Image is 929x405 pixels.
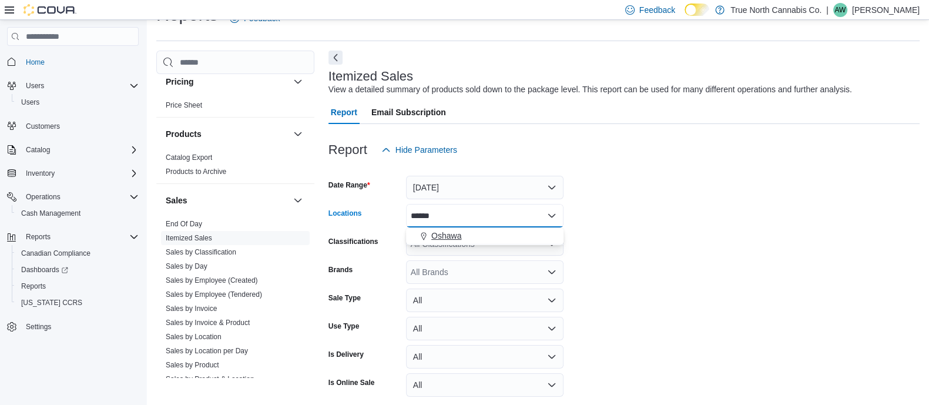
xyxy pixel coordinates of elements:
[16,206,85,220] a: Cash Management
[166,220,202,228] a: End Of Day
[328,293,361,303] label: Sale Type
[328,322,359,331] label: Use Type
[16,263,139,277] span: Dashboards
[826,3,829,17] p: |
[2,53,143,70] button: Home
[21,230,55,244] button: Reports
[406,317,564,340] button: All
[21,319,139,334] span: Settings
[166,195,187,206] h3: Sales
[26,122,60,131] span: Customers
[328,51,343,65] button: Next
[166,262,207,270] a: Sales by Day
[21,79,49,93] button: Users
[2,189,143,205] button: Operations
[328,378,375,387] label: Is Online Sale
[685,4,709,16] input: Dark Mode
[166,233,212,243] span: Itemized Sales
[166,153,212,162] span: Catalog Export
[406,227,564,245] div: Choose from the following options
[12,94,143,111] button: Users
[21,166,139,180] span: Inventory
[16,279,51,293] a: Reports
[166,304,217,313] a: Sales by Invoice
[166,375,254,383] a: Sales by Product & Location
[21,143,139,157] span: Catalog
[166,290,262,299] span: Sales by Employee (Tendered)
[21,55,49,69] a: Home
[639,4,675,16] span: Feedback
[328,180,370,190] label: Date Range
[21,119,139,133] span: Customers
[26,192,61,202] span: Operations
[26,81,44,91] span: Users
[547,267,556,277] button: Open list of options
[328,69,413,83] h3: Itemized Sales
[166,347,248,355] a: Sales by Location per Day
[24,4,76,16] img: Cova
[21,119,65,133] a: Customers
[166,333,222,341] a: Sales by Location
[730,3,821,17] p: True North Cannabis Co.
[7,48,139,366] nav: Complex example
[328,265,353,275] label: Brands
[21,209,81,218] span: Cash Management
[26,169,55,178] span: Inventory
[166,361,219,369] a: Sales by Product
[26,232,51,242] span: Reports
[166,262,207,271] span: Sales by Day
[156,98,314,117] div: Pricing
[21,282,46,291] span: Reports
[21,190,139,204] span: Operations
[166,332,222,342] span: Sales by Location
[16,246,139,260] span: Canadian Compliance
[2,118,143,135] button: Customers
[406,289,564,312] button: All
[16,95,44,109] a: Users
[12,245,143,262] button: Canadian Compliance
[2,78,143,94] button: Users
[16,296,139,310] span: Washington CCRS
[291,127,305,141] button: Products
[166,168,226,176] a: Products to Archive
[12,278,143,294] button: Reports
[26,322,51,332] span: Settings
[21,54,139,69] span: Home
[16,206,139,220] span: Cash Management
[328,350,364,359] label: Is Delivery
[21,230,139,244] span: Reports
[21,249,90,258] span: Canadian Compliance
[406,373,564,397] button: All
[16,279,139,293] span: Reports
[166,76,193,88] h3: Pricing
[26,145,50,155] span: Catalog
[166,374,254,384] span: Sales by Product & Location
[166,128,202,140] h3: Products
[547,211,556,220] button: Close list of options
[16,296,87,310] a: [US_STATE] CCRS
[16,246,95,260] a: Canadian Compliance
[166,76,289,88] button: Pricing
[371,101,446,124] span: Email Subscription
[377,138,462,162] button: Hide Parameters
[431,230,461,242] span: Oshawa
[26,58,45,67] span: Home
[291,193,305,207] button: Sales
[156,150,314,183] div: Products
[21,320,56,334] a: Settings
[21,98,39,107] span: Users
[12,294,143,311] button: [US_STATE] CCRS
[166,195,289,206] button: Sales
[21,79,139,93] span: Users
[16,95,139,109] span: Users
[21,190,65,204] button: Operations
[166,290,262,299] a: Sales by Employee (Tendered)
[166,360,219,370] span: Sales by Product
[166,318,250,327] span: Sales by Invoice & Product
[406,345,564,369] button: All
[166,276,258,284] a: Sales by Employee (Created)
[166,346,248,356] span: Sales by Location per Day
